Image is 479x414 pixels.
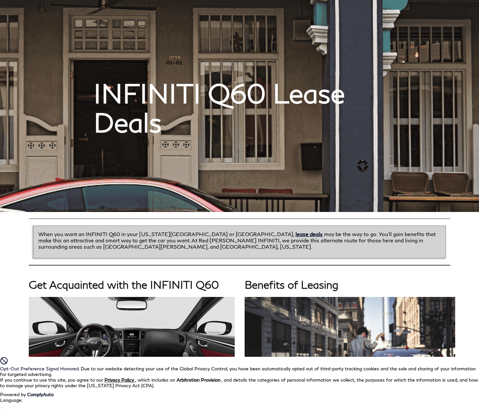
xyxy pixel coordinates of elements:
strong: Get Acquainted with the INFINITI Q60 [29,278,219,291]
img: INFINITI Q60 Lease Deals Colorado Springs CO [29,297,234,413]
h1: INFINITI Q60 Lease Deals [94,78,385,137]
a: ComplyAuto [27,392,54,397]
a: lease deals [296,231,323,237]
u: Privacy Policy [104,377,134,383]
strong: Arbitration Provision [177,377,220,383]
a: Privacy Policy [104,377,135,383]
strong: Benefits of Leasing [245,278,339,291]
p: When you want an INFINITI Q60 in your [US_STATE][GEOGRAPHIC_DATA] or [GEOGRAPHIC_DATA], may be th... [38,231,441,250]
